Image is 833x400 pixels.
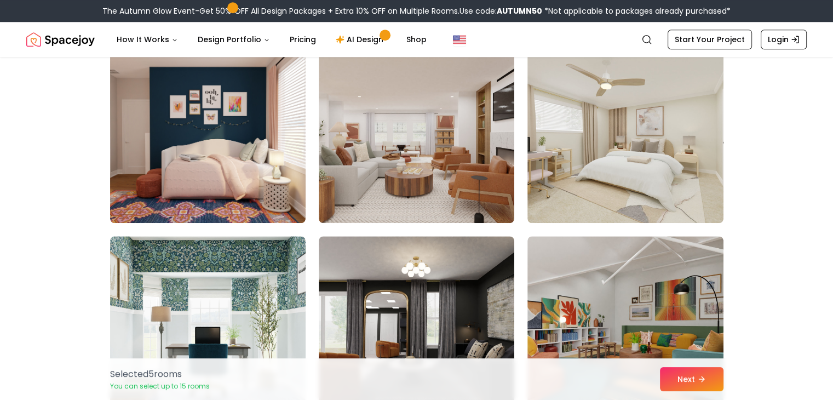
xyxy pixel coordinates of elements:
[110,48,306,223] img: Room room-16
[327,28,395,50] a: AI Design
[761,30,807,49] a: Login
[26,28,95,50] a: Spacejoy
[453,33,466,46] img: United States
[660,367,723,391] button: Next
[110,368,210,381] p: Selected 5 room s
[398,28,435,50] a: Shop
[527,48,723,223] img: Room room-18
[189,28,279,50] button: Design Portfolio
[497,5,542,16] b: AUTUMN50
[108,28,187,50] button: How It Works
[281,28,325,50] a: Pricing
[319,48,514,223] img: Room room-17
[102,5,731,16] div: The Autumn Glow Event-Get 50% OFF All Design Packages + Extra 10% OFF on Multiple Rooms.
[459,5,542,16] span: Use code:
[542,5,731,16] span: *Not applicable to packages already purchased*
[26,22,807,57] nav: Global
[108,28,435,50] nav: Main
[26,28,95,50] img: Spacejoy Logo
[668,30,752,49] a: Start Your Project
[110,382,210,391] p: You can select up to 15 rooms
